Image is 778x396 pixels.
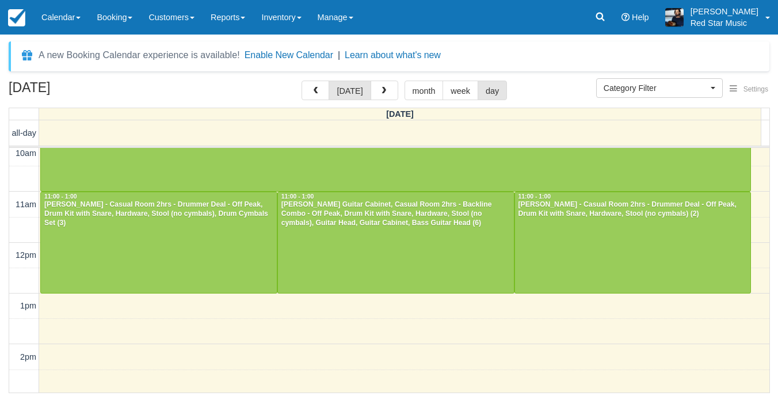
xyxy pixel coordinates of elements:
[12,128,36,138] span: all-day
[281,200,511,228] div: [PERSON_NAME] Guitar Cabinet, Casual Room 2hrs - Backline Combo - Off Peak, Drum Kit with Snare, ...
[16,250,36,260] span: 12pm
[8,9,25,26] img: checkfront-main-nav-mini-logo.png
[743,85,768,93] span: Settings
[443,81,478,100] button: week
[245,49,333,61] button: Enable New Calendar
[20,352,36,361] span: 2pm
[20,301,36,310] span: 1pm
[16,200,36,209] span: 11am
[44,200,274,228] div: [PERSON_NAME] - Casual Room 2hrs - Drummer Deal - Off Peak, Drum Kit with Snare, Hardware, Stool ...
[345,50,441,60] a: Learn about what's new
[691,17,758,29] p: Red Star Music
[691,6,758,17] p: [PERSON_NAME]
[405,81,444,100] button: month
[596,78,723,98] button: Category Filter
[632,13,649,22] span: Help
[16,148,36,158] span: 10am
[40,192,277,294] a: 11:00 - 1:00[PERSON_NAME] - Casual Room 2hrs - Drummer Deal - Off Peak, Drum Kit with Snare, Hard...
[518,200,748,219] div: [PERSON_NAME] - Casual Room 2hrs - Drummer Deal - Off Peak, Drum Kit with Snare, Hardware, Stool ...
[514,192,752,294] a: 11:00 - 1:00[PERSON_NAME] - Casual Room 2hrs - Drummer Deal - Off Peak, Drum Kit with Snare, Hard...
[281,193,314,200] span: 11:00 - 1:00
[386,109,414,119] span: [DATE]
[329,81,371,100] button: [DATE]
[44,193,77,200] span: 11:00 - 1:00
[9,81,154,102] h2: [DATE]
[723,81,775,98] button: Settings
[621,13,630,21] i: Help
[39,48,240,62] div: A new Booking Calendar experience is available!
[518,193,551,200] span: 11:00 - 1:00
[277,192,514,294] a: 11:00 - 1:00[PERSON_NAME] Guitar Cabinet, Casual Room 2hrs - Backline Combo - Off Peak, Drum Kit ...
[604,82,708,94] span: Category Filter
[665,8,684,26] img: A1
[478,81,507,100] button: day
[338,50,340,60] span: |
